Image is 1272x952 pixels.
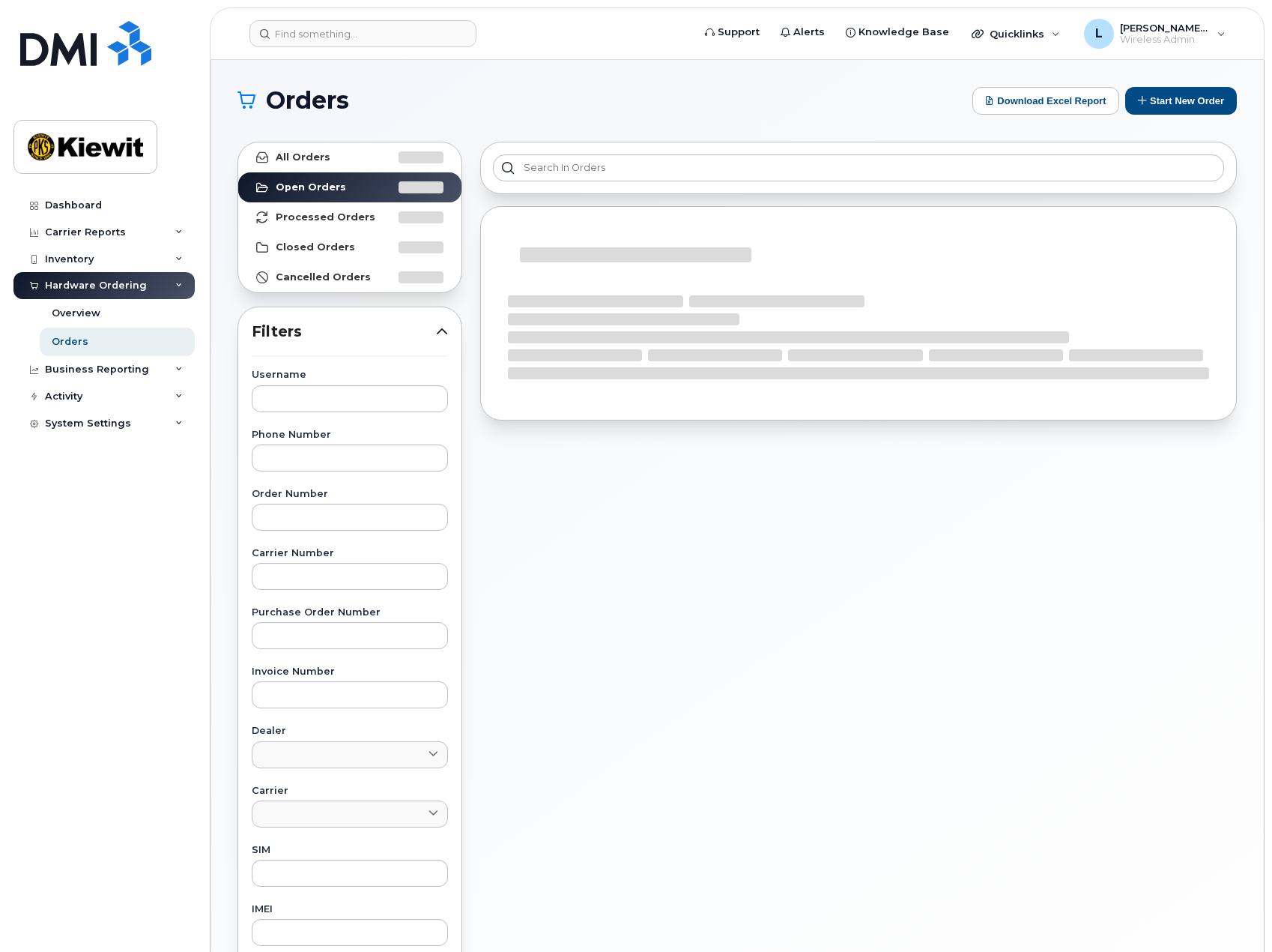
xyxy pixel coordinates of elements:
strong: Cancelled Orders [276,271,371,283]
button: Download Excel Report [972,87,1119,115]
strong: Processed Orders [276,211,375,223]
a: Processed Orders [238,202,461,232]
label: Username [252,370,448,380]
a: Closed Orders [238,232,461,262]
strong: All Orders [276,151,330,163]
strong: Open Orders [276,181,346,193]
a: All Orders [238,142,461,172]
button: Start New Order [1125,87,1237,115]
label: Carrier Number [252,549,448,558]
label: Dealer [252,726,448,736]
label: Invoice Number [252,667,448,677]
label: Phone Number [252,430,448,440]
span: Orders [266,89,349,112]
label: Order Number [252,489,448,499]
label: SIM [252,846,448,855]
a: Cancelled Orders [238,262,461,292]
span: Filters [252,321,436,343]
label: IMEI [252,905,448,915]
input: Search in orders [493,154,1224,181]
a: Open Orders [238,172,461,202]
label: Purchase Order Number [252,608,448,618]
label: Carrier [252,786,448,796]
strong: Closed Orders [276,241,355,253]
